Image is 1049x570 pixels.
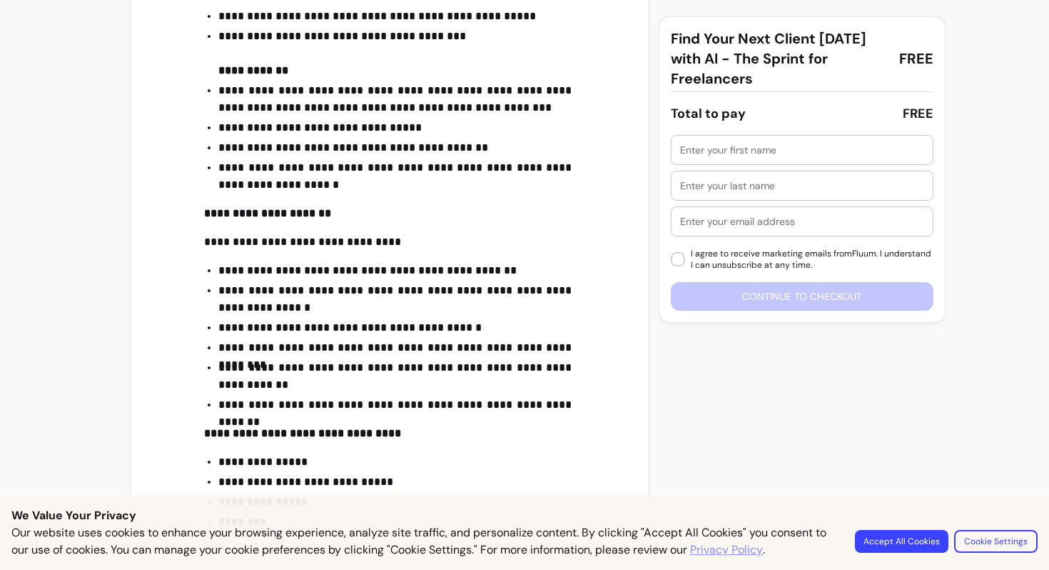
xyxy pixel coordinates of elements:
p: We Value Your Privacy [11,507,1038,524]
div: FREE [903,104,933,124]
input: Enter your email address [680,214,924,229]
a: Privacy Policy [690,541,763,559]
span: FREE [899,49,933,69]
p: Our website uses cookies to enhance your browsing experience, analyze site traffic, and personali... [11,524,838,559]
button: Accept All Cookies [855,530,948,553]
input: Enter your first name [680,143,924,157]
span: Find Your Next Client [DATE] with AI - The Sprint for Freelancers [671,29,888,89]
button: Cookie Settings [954,530,1038,553]
input: Enter your last name [680,179,924,193]
div: Total to pay [671,104,746,124]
